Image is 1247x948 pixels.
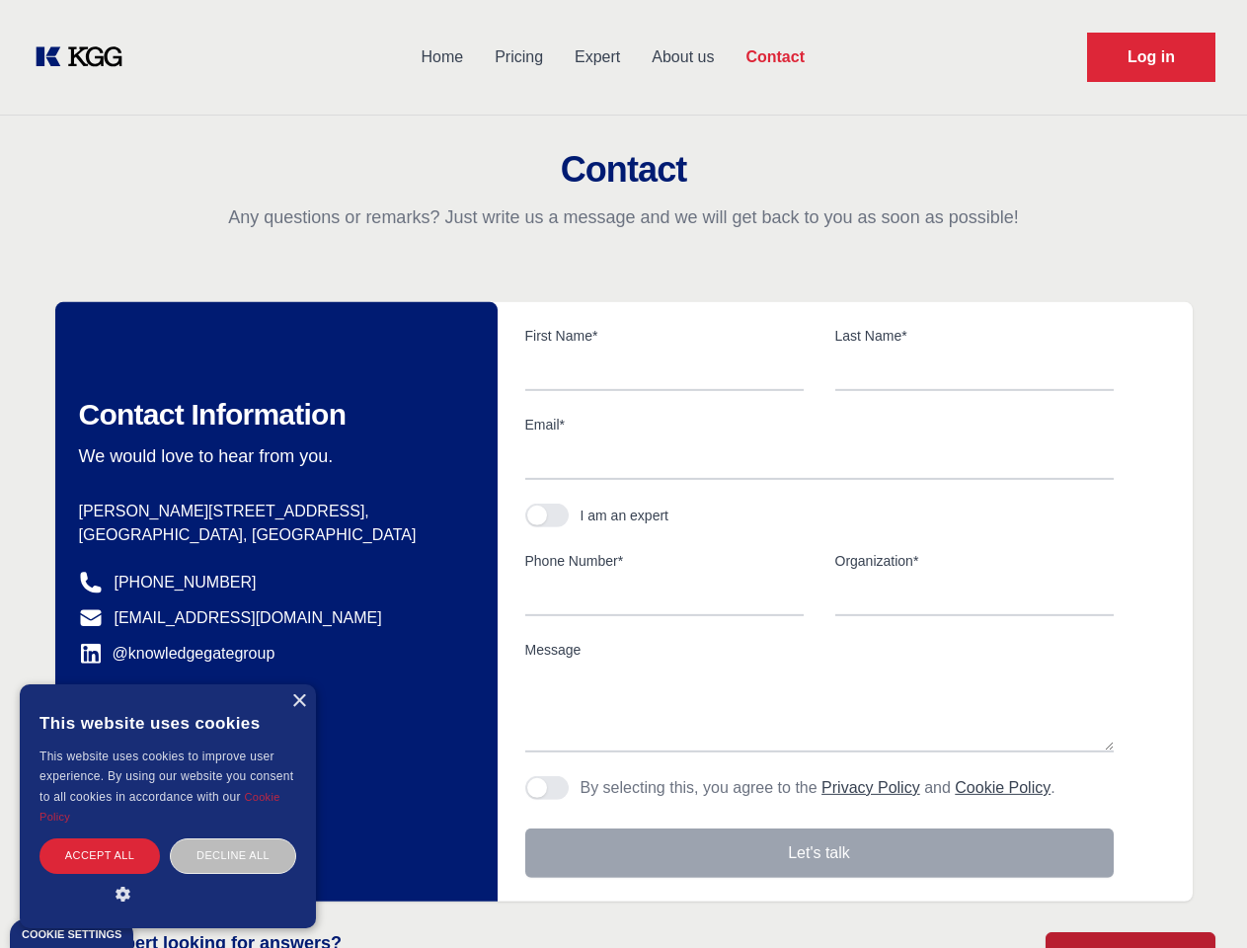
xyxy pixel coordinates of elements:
[115,606,382,630] a: [EMAIL_ADDRESS][DOMAIN_NAME]
[479,32,559,83] a: Pricing
[835,551,1114,571] label: Organization*
[170,838,296,873] div: Decline all
[115,571,257,594] a: [PHONE_NUMBER]
[821,779,920,796] a: Privacy Policy
[405,32,479,83] a: Home
[39,699,296,747] div: This website uses cookies
[79,642,275,666] a: @knowledgegategroup
[79,523,466,547] p: [GEOGRAPHIC_DATA], [GEOGRAPHIC_DATA]
[39,791,280,823] a: Cookie Policy
[79,397,466,433] h2: Contact Information
[32,41,138,73] a: KOL Knowledge Platform: Talk to Key External Experts (KEE)
[525,829,1114,878] button: Let's talk
[24,205,1223,229] p: Any questions or remarks? Just write us a message and we will get back to you as soon as possible!
[39,838,160,873] div: Accept all
[79,444,466,468] p: We would love to hear from you.
[559,32,636,83] a: Expert
[79,500,466,523] p: [PERSON_NAME][STREET_ADDRESS],
[22,929,121,940] div: Cookie settings
[581,776,1055,800] p: By selecting this, you agree to the and .
[955,779,1051,796] a: Cookie Policy
[291,694,306,709] div: Close
[1148,853,1247,948] iframe: Chat Widget
[39,750,293,804] span: This website uses cookies to improve user experience. By using our website you consent to all coo...
[525,415,1114,434] label: Email*
[525,551,804,571] label: Phone Number*
[581,506,669,525] div: I am an expert
[636,32,730,83] a: About us
[730,32,820,83] a: Contact
[525,326,804,346] label: First Name*
[24,150,1223,190] h2: Contact
[1087,33,1215,82] a: Request Demo
[525,640,1114,660] label: Message
[835,326,1114,346] label: Last Name*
